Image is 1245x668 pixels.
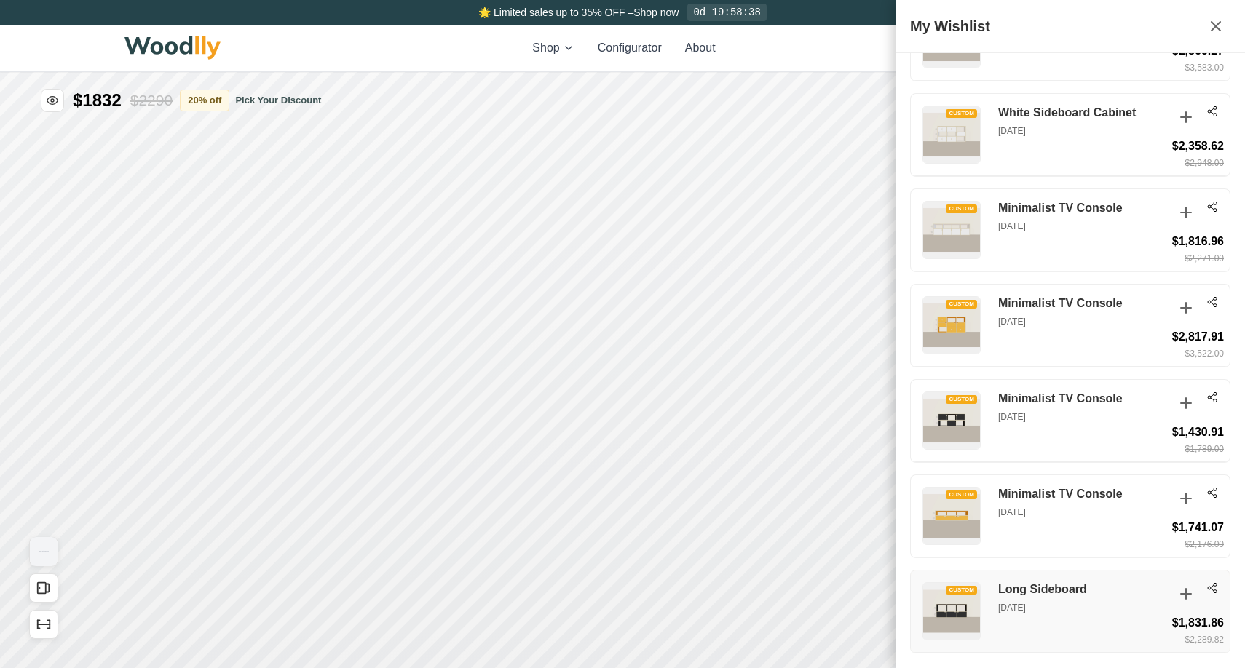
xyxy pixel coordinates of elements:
h2: My Wishlist [910,15,990,37]
button: Shop [532,39,574,57]
button: View Gallery [29,537,58,566]
div: CUSTOM [946,586,977,595]
p: [DATE] [998,410,1166,424]
div: $2,817.91 [1172,328,1224,346]
img: Long Sideboard [923,583,980,640]
p: [DATE] [998,601,1166,614]
button: Show Dimensions [29,610,58,639]
a: Shop now [633,7,679,18]
p: [DATE] [998,315,1166,328]
span: 🌟 Limited sales up to 35% OFF – [478,7,633,18]
div: $2,289.82 [1185,633,1224,646]
img: Woodlly [125,36,221,60]
div: $2,271.00 [1185,252,1224,265]
div: $3,522.00 [1185,347,1224,360]
div: CUSTOM [946,300,977,309]
div: $2,358.62 [1172,138,1224,155]
button: 20% off [180,90,229,111]
h3: Long Sideboard [998,582,1166,597]
h3: Minimalist TV Console [998,201,1166,216]
img: Minimalist TV Console [923,392,980,449]
p: [DATE] [998,124,1166,138]
div: $1,816.96 [1172,233,1224,250]
h3: Minimalist TV Console [998,391,1166,407]
img: Gallery [30,537,58,566]
div: CUSTOM [946,204,977,213]
button: About [685,39,716,57]
button: Toggle price visibility [41,89,64,112]
h3: Minimalist TV Console [998,296,1166,311]
img: White Sideboard Cabinet [923,106,980,163]
button: Open All Doors and Drawers [29,573,58,603]
img: Minimalist TV Console [923,488,980,544]
div: $1,430.91 [1172,424,1224,441]
div: $1,789.00 [1185,442,1224,456]
div: CUSTOM [946,109,977,118]
h3: White Sideboard Cabinet [998,106,1166,121]
p: [DATE] [998,220,1166,233]
div: $1,741.07 [1172,519,1224,536]
div: 0d 19:58:38 [687,4,766,21]
p: [DATE] [998,506,1166,519]
div: CUSTOM [946,490,977,499]
div: $2,948.00 [1185,156,1224,170]
div: $3,583.00 [1185,61,1224,74]
div: $1,831.86 [1172,614,1224,632]
img: Minimalist TV Console [923,297,980,354]
div: $2,176.00 [1185,538,1224,551]
img: Minimalist TV Console [923,202,980,258]
button: Configurator [598,39,662,57]
button: Pick Your Discount [235,93,321,108]
h3: Minimalist TV Console [998,487,1166,502]
div: CUSTOM [946,395,977,404]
